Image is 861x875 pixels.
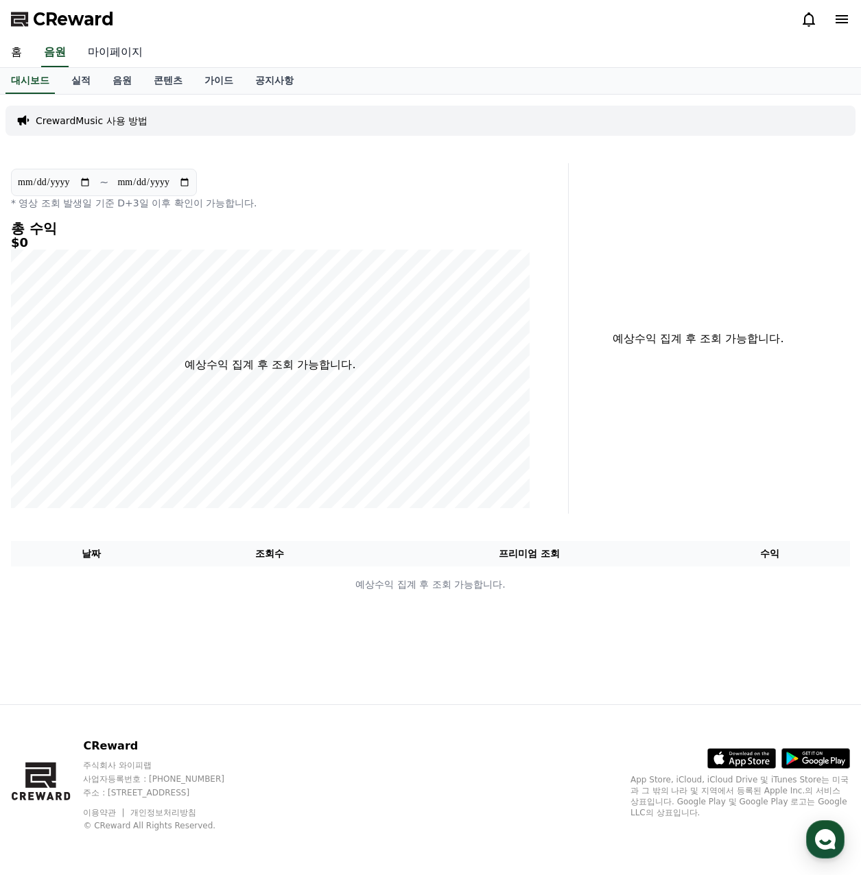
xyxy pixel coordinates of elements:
[130,808,196,817] a: 개인정보처리방침
[43,455,51,466] span: 홈
[60,68,102,94] a: 실적
[177,435,263,469] a: 설정
[630,774,850,818] p: App Store, iCloud, iCloud Drive 및 iTunes Store는 미국과 그 밖의 나라 및 지역에서 등록된 Apple Inc.의 서비스 상표입니다. Goo...
[690,541,850,566] th: 수익
[83,787,250,798] p: 주소 : [STREET_ADDRESS]
[33,8,114,30] span: CReward
[77,38,154,67] a: 마이페이지
[11,221,530,236] h4: 총 수익
[102,68,143,94] a: 음원
[36,114,148,128] a: CrewardMusic 사용 방법
[83,738,250,754] p: CReward
[580,331,817,347] p: 예상수익 집계 후 조회 가능합니다.
[368,541,689,566] th: 프리미엄 조회
[11,196,530,210] p: * 영상 조회 발생일 기준 D+3일 이후 확인이 가능합니다.
[83,760,250,771] p: 주식회사 와이피랩
[185,357,355,373] p: 예상수익 집계 후 조회 가능합니다.
[212,455,228,466] span: 설정
[11,8,114,30] a: CReward
[12,577,849,592] p: 예상수익 집계 후 조회 가능합니다.
[11,236,530,250] h5: $0
[41,38,69,67] a: 음원
[83,774,250,784] p: 사업자등록번호 : [PHONE_NUMBER]
[83,808,126,817] a: 이용약관
[99,174,108,191] p: ~
[83,820,250,831] p: © CReward All Rights Reserved.
[143,68,193,94] a: 콘텐츠
[91,435,177,469] a: 대화
[11,541,171,566] th: 날짜
[193,68,244,94] a: 가이드
[4,435,91,469] a: 홈
[126,456,142,467] span: 대화
[5,68,55,94] a: 대시보드
[244,68,305,94] a: 공지사항
[171,541,368,566] th: 조회수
